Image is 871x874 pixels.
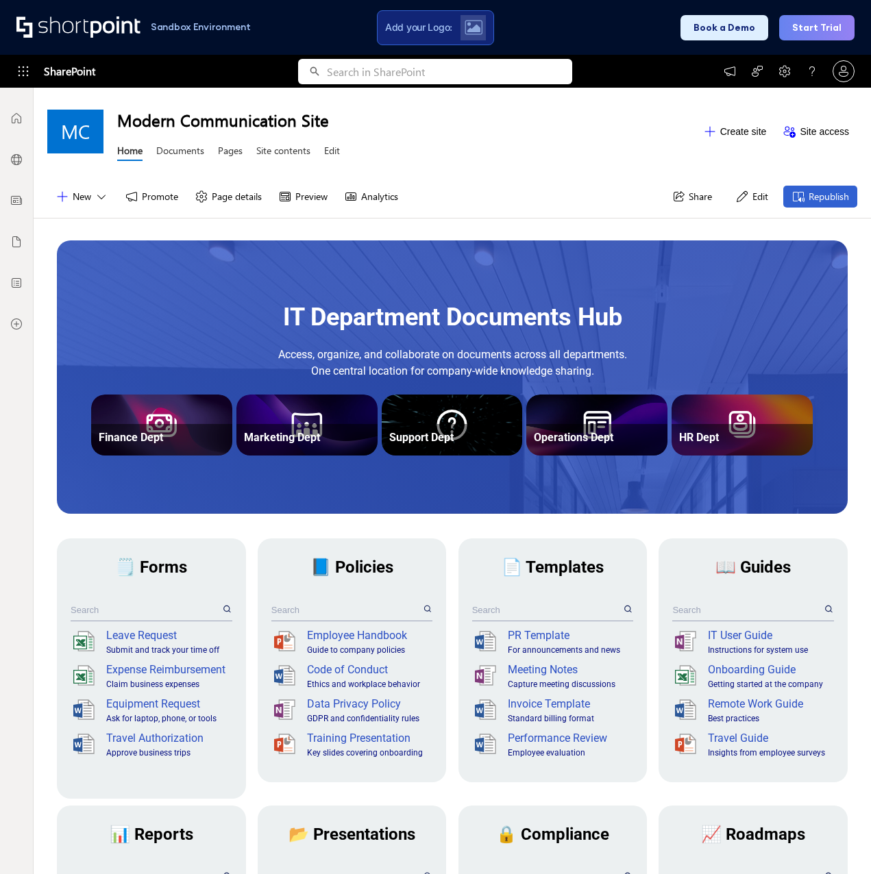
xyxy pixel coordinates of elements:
div: Ethics and workplace behavior [307,678,430,690]
div: Travel Authorization [106,730,230,747]
span: Access, organize, and collaborate on documents across all departments. [278,348,627,361]
div: Capture meeting discussions [508,678,631,690]
span: 📘 Policies [310,558,393,577]
div: Performance Review [508,730,631,747]
div: Remote Work Guide [708,696,831,712]
div: Expense Reimbursement [106,662,230,678]
div: Guide to company policies [307,644,430,656]
div: Code of Conduct [307,662,430,678]
span: SharePoint [44,55,95,88]
span: 📄 Templates [502,558,604,577]
input: Search [71,599,221,621]
span: 📊 Reports [110,825,193,844]
button: Site access [774,121,857,142]
h1: Modern Communication Site [117,109,695,131]
button: Edit [727,186,776,208]
div: Onboarding Guide [708,662,831,678]
div: Ask for laptop, phone, or tools [106,712,230,725]
div: Invoice Template [508,696,631,712]
a: Edit [324,144,340,161]
a: Home [117,144,143,161]
div: IT User Guide [708,627,831,644]
a: Site contents [256,144,310,161]
button: Republish [783,186,857,208]
div: Leave Request [106,627,230,644]
iframe: Chat Widget [802,808,871,874]
div: For announcements and news [508,644,631,656]
div: Support Dept [389,431,515,444]
input: Search [672,599,822,621]
div: Data Privacy Policy [307,696,430,712]
a: Pages [218,144,243,161]
h1: Sandbox Environment [151,23,251,31]
div: Training Presentation [307,730,430,747]
div: Standard billing format [508,712,631,725]
strong: IT Department Documents Hub [283,303,622,332]
div: Operations Dept [534,431,660,444]
div: Submit and track your time off [106,644,230,656]
button: Share [663,186,720,208]
div: Equipment Request [106,696,230,712]
a: Documents [156,144,204,161]
input: Search [271,599,421,621]
button: Create site [695,121,775,142]
button: Analytics [336,186,406,208]
div: PR Template [508,627,631,644]
span: 📖 Guides [715,558,791,577]
button: Preview [270,186,336,208]
input: Search in SharePoint [327,59,572,84]
img: Upload logo [465,20,482,35]
button: New [47,186,116,208]
button: Page details [186,186,270,208]
div: Employee Handbook [307,627,430,644]
div: Best practices [708,712,831,725]
div: Employee evaluation [508,747,631,759]
div: Insights from employee surveys [708,747,831,759]
div: GDPR and confidentiality rules [307,712,430,725]
div: Getting started at the company [708,678,831,690]
button: Promote [116,186,186,208]
div: Finance Dept [99,431,225,444]
div: Meeting Notes [508,662,631,678]
div: Instructions for system use [708,644,831,656]
span: Add your Logo: [385,21,452,34]
input: Search [472,599,622,621]
button: Start Trial [779,15,855,40]
span: One central location for company-wide knowledge sharing. [311,364,594,377]
span: MC [61,121,90,142]
span: 🗒️ Forms [115,558,187,577]
div: Key slides covering onboarding [307,747,430,759]
div: Claim business expenses [106,678,230,690]
div: HR Dept [679,431,805,444]
div: Marketing Dept [244,431,370,444]
div: Approve business trips [106,747,230,759]
div: Travel Guide [708,730,831,747]
span: 📈 Roadmaps [701,825,805,844]
span: 📂 Presentations [289,825,415,844]
button: Book a Demo [680,15,768,40]
span: 🔒 Compliance [496,825,609,844]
